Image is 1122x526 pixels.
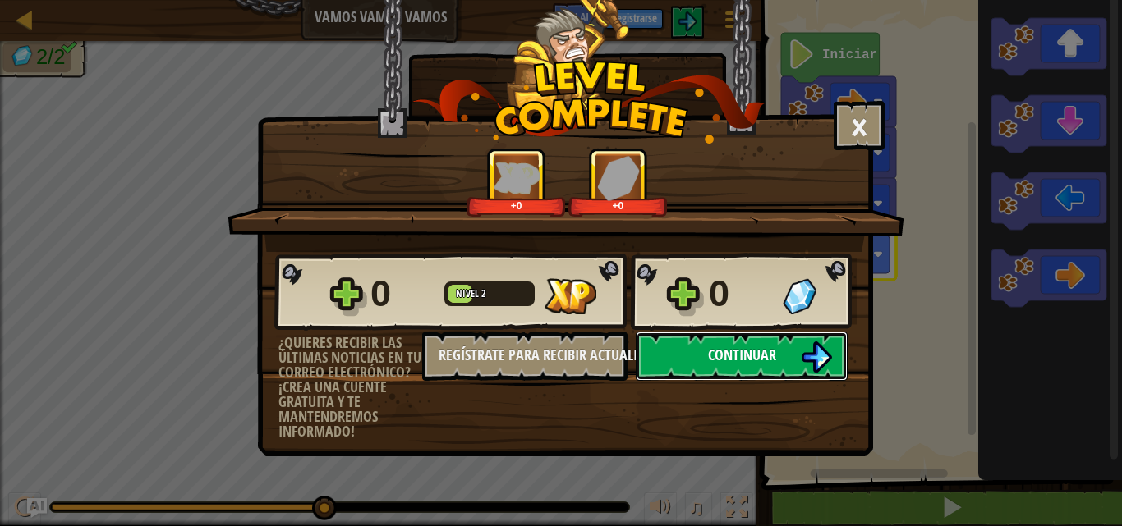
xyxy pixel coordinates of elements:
[834,101,885,150] button: ×
[370,268,435,320] div: 0
[456,286,481,300] span: Nivel
[412,61,765,144] img: level_complete.png
[470,199,563,212] div: +0
[801,341,832,373] img: Continuar
[709,268,773,320] div: 0
[708,345,776,365] span: Continuar
[783,278,816,314] img: Gemas Conseguidas
[572,199,664,212] div: +0
[422,332,628,381] button: Regístrate para recibir actualizaciones.
[494,162,540,194] img: XP Conseguida
[636,332,848,381] button: Continuar
[481,286,486,300] span: 2
[545,278,596,314] img: XP Conseguida
[597,155,640,200] img: Gemas Conseguidas
[278,336,422,439] div: ¿Quieres recibir las últimas noticias en tu correo electrónico? ¡Crea una cuente gratuita y te ma...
